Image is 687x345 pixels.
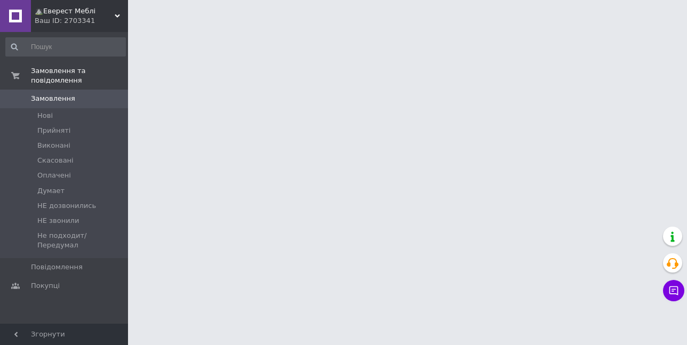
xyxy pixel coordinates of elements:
[31,66,128,85] span: Замовлення та повідомлення
[35,6,115,16] span: ⛰️Еверест Меблі
[35,16,128,26] div: Ваш ID: 2703341
[31,94,75,103] span: Замовлення
[37,216,79,226] span: НЕ звонили
[37,171,71,180] span: Оплачені
[31,281,60,291] span: Покупці
[37,111,53,121] span: Нові
[663,280,684,301] button: Чат з покупцем
[37,156,74,165] span: Скасовані
[31,262,83,272] span: Повідомлення
[37,201,96,211] span: НЕ дозвонились
[37,126,70,135] span: Прийняті
[37,231,125,250] span: Не подходит/Передумал
[37,141,70,150] span: Виконані
[37,186,65,196] span: Думает
[5,37,126,57] input: Пошук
